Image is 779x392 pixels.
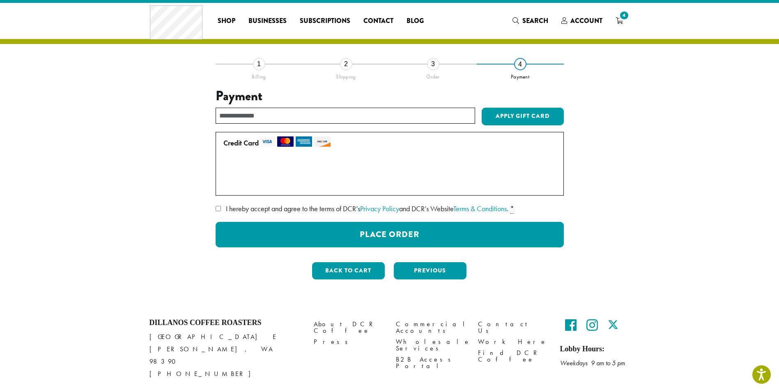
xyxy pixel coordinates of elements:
a: Wholesale Services [396,336,466,354]
a: Find DCR Coffee [478,348,548,365]
a: Terms & Conditions [453,204,507,213]
div: 2 [340,58,352,70]
a: About DCR Coffee [314,318,384,336]
span: Subscriptions [300,16,350,26]
span: Shop [218,16,235,26]
button: Place Order [216,222,564,247]
span: Blog [407,16,424,26]
div: Billing [216,70,303,80]
img: amex [296,136,312,147]
div: Payment [477,70,564,80]
img: visa [259,136,275,147]
span: Search [522,16,548,25]
h4: Dillanos Coffee Roasters [149,318,301,327]
div: 4 [514,58,526,70]
button: Back to cart [312,262,385,279]
span: I hereby accept and agree to the terms of DCR’s and DCR’s Website . [226,204,508,213]
a: Contact Us [478,318,548,336]
span: Businesses [248,16,287,26]
div: 1 [253,58,265,70]
a: Shop [211,14,242,28]
div: 3 [427,58,439,70]
em: Weekdays 9 am to 5 pm [560,359,625,367]
span: Contact [363,16,393,26]
a: Press [314,336,384,347]
img: mastercard [277,136,294,147]
div: Shipping [303,70,390,80]
div: Order [390,70,477,80]
a: Commercial Accounts [396,318,466,336]
a: Work Here [478,336,548,347]
abbr: required [510,204,514,214]
label: Credit Card [223,136,553,150]
input: I hereby accept and agree to the terms of DCR’sPrivacy Policyand DCR’s WebsiteTerms & Conditions. * [216,206,221,211]
span: Account [570,16,602,25]
img: discover [314,136,331,147]
h5: Lobby Hours: [560,345,630,354]
a: Search [506,14,555,28]
a: Privacy Policy [360,204,399,213]
a: B2B Access Portal [396,354,466,372]
span: 4 [618,10,630,21]
h3: Payment [216,88,564,104]
button: Apply Gift Card [482,108,564,126]
p: [GEOGRAPHIC_DATA] E [PERSON_NAME], WA 98390 [PHONE_NUMBER] [149,331,301,380]
button: Previous [394,262,466,279]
